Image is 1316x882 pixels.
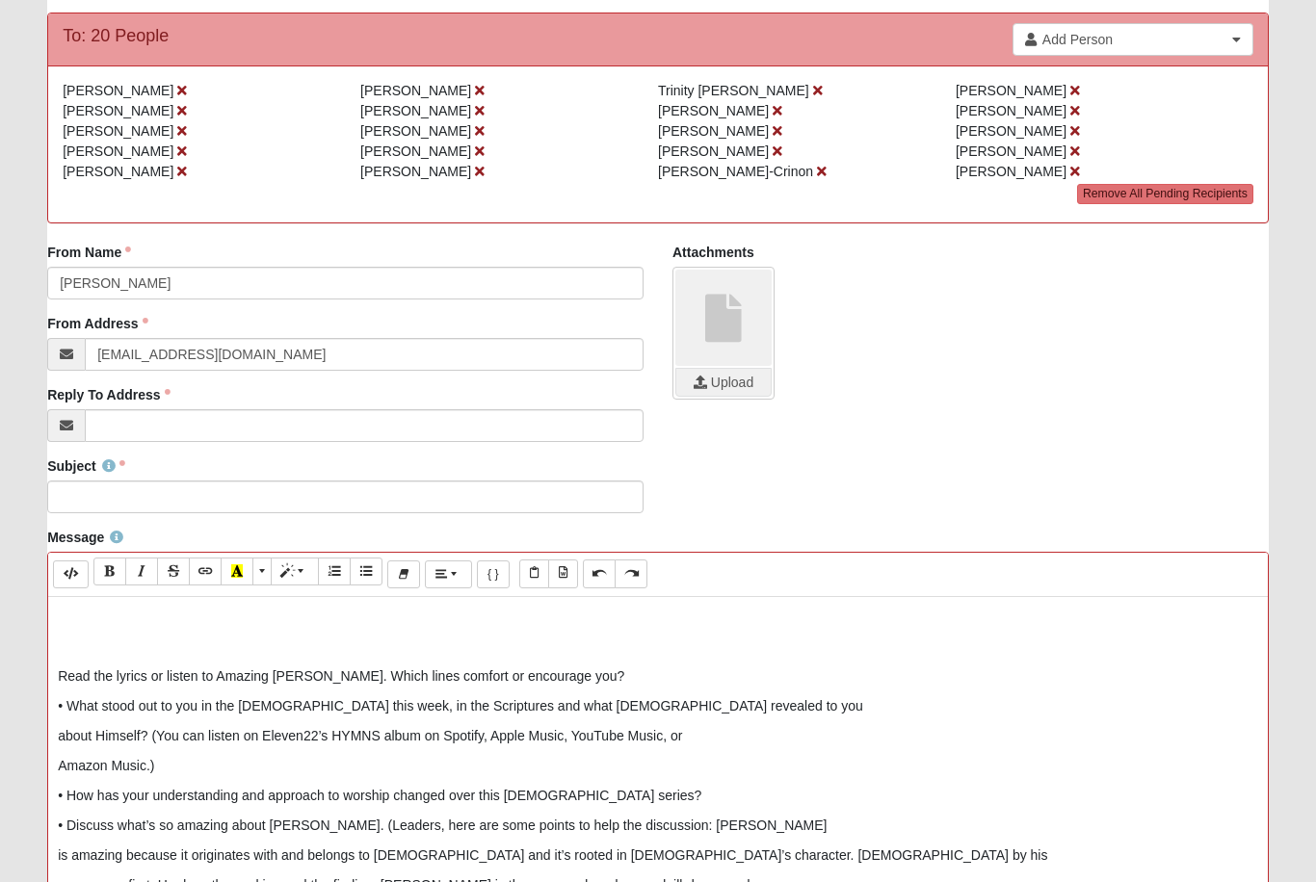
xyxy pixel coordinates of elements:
[63,23,169,49] div: To: 20 People
[956,164,1066,179] span: [PERSON_NAME]
[672,243,754,262] label: Attachments
[519,559,549,587] button: Paste Text
[47,456,125,476] label: Subject
[63,123,173,139] span: [PERSON_NAME]
[47,314,147,333] label: From Address
[956,143,1066,159] span: [PERSON_NAME]
[360,103,471,118] span: [PERSON_NAME]
[58,816,1258,836] p: • Discuss what’s so amazing about [PERSON_NAME]. (Leaders, here are some points to help the discu...
[63,164,173,179] span: [PERSON_NAME]
[1042,30,1226,49] span: Add Person
[47,243,131,262] label: From Name
[658,103,769,118] span: [PERSON_NAME]
[58,666,1258,687] p: Read the lyrics or listen to Amazing [PERSON_NAME]. Which lines comfort or encourage you?
[360,164,471,179] span: [PERSON_NAME]
[548,559,578,587] button: Paste from Word
[53,560,89,588] button: Code Editor
[658,123,769,139] span: [PERSON_NAME]
[58,845,1258,866] p: is amazing because it originates with and belongs to [DEMOGRAPHIC_DATA] and it’s rooted in [DEMOG...
[63,83,173,98] span: [PERSON_NAME]
[956,83,1066,98] span: [PERSON_NAME]
[58,696,1258,716] p: • What stood out to you in the [DEMOGRAPHIC_DATA] this week, in the Scriptures and what [DEMOGRAP...
[58,726,1258,746] p: about Himself? (You can listen on Eleven22’s HYMNS album on Spotify, Apple Music, YouTube Music, or
[58,756,1258,776] p: Amazon Music.)
[360,123,471,139] span: [PERSON_NAME]
[658,83,809,98] span: Trinity [PERSON_NAME]
[63,103,173,118] span: [PERSON_NAME]
[63,143,173,159] span: [PERSON_NAME]
[1077,184,1253,204] a: Remove All Pending Recipients
[58,786,1258,806] p: • How has your understanding and approach to worship changed over this [DEMOGRAPHIC_DATA] series?
[956,103,1066,118] span: [PERSON_NAME]
[360,83,471,98] span: [PERSON_NAME]
[47,385,170,404] label: Reply To Address
[360,143,471,159] span: [PERSON_NAME]
[47,528,123,547] label: Message
[1013,23,1253,56] a: Add Person Clear selection
[477,560,510,588] button: Merge Field
[658,143,769,159] span: [PERSON_NAME]
[956,123,1066,139] span: [PERSON_NAME]
[658,164,813,179] span: [PERSON_NAME]-Crinon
